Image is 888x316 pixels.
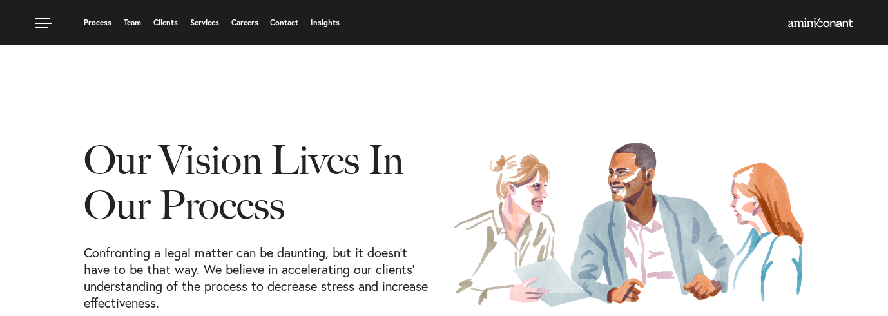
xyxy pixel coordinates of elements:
[153,19,178,26] a: Clients
[788,18,853,28] img: Amini & Conant
[190,19,219,26] a: Services
[231,19,258,26] a: Careers
[270,19,298,26] a: Contact
[124,19,141,26] a: Team
[84,138,434,244] h1: Our Vision Lives In Our Process
[788,19,853,29] a: Home
[454,141,804,308] img: Our Process
[311,19,340,26] a: Insights
[84,244,434,311] p: Confronting a legal matter can be daunting, but it doesn’t have to be that way. We believe in acc...
[84,19,111,26] a: Process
